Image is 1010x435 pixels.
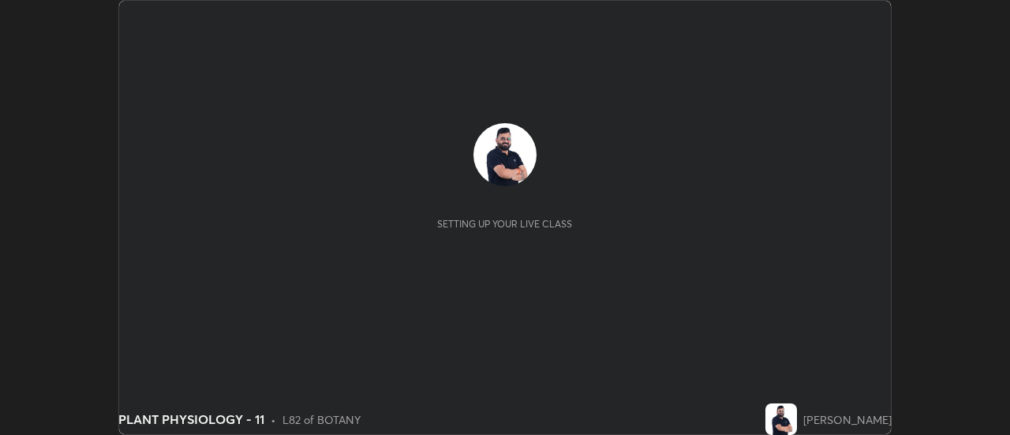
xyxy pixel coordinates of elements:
[118,410,264,429] div: PLANT PHYSIOLOGY - 11
[473,123,537,186] img: d98aa69fbffa4e468a8ec30e0ca3030a.jpg
[271,411,276,428] div: •
[437,218,572,230] div: Setting up your live class
[282,411,361,428] div: L82 of BOTANY
[803,411,892,428] div: [PERSON_NAME]
[765,403,797,435] img: d98aa69fbffa4e468a8ec30e0ca3030a.jpg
